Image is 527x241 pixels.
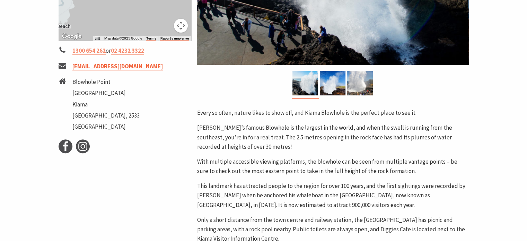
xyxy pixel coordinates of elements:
p: This landmark has attracted people to the region for over 100 years, and the first sightings were... [197,181,468,210]
button: Map camera controls [174,19,188,33]
a: [EMAIL_ADDRESS][DOMAIN_NAME] [72,62,163,70]
button: Keyboard shortcuts [95,36,100,41]
img: Google [60,32,83,41]
li: [GEOGRAPHIC_DATA] [72,122,140,131]
a: Click to see this area on Google Maps [60,32,83,41]
p: With multiple accessible viewing platforms, the blowhole can be seen from multiple vantage points... [197,157,468,176]
a: 02 4232 3322 [111,47,144,55]
li: Blowhole Point [72,77,140,87]
a: 1300 654 262 [72,47,106,55]
img: Close up of the Kiama Blowhole [292,71,318,95]
a: Report a map error [160,36,189,41]
img: Kiama Blowhole [320,71,345,95]
span: Map data ©2025 Google [104,36,142,40]
img: Kiama Blowhole [347,71,373,95]
a: Terms (opens in new tab) [146,36,156,41]
li: [GEOGRAPHIC_DATA], 2533 [72,111,140,120]
li: or [59,46,192,55]
li: Kiama [72,100,140,109]
p: Every so often, nature likes to show off, and Kiama Blowhole is the perfect place to see it. [197,108,468,118]
li: [GEOGRAPHIC_DATA] [72,88,140,98]
p: [PERSON_NAME]’s famous Blowhole is the largest in the world, and when the swell is running from t... [197,123,468,152]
